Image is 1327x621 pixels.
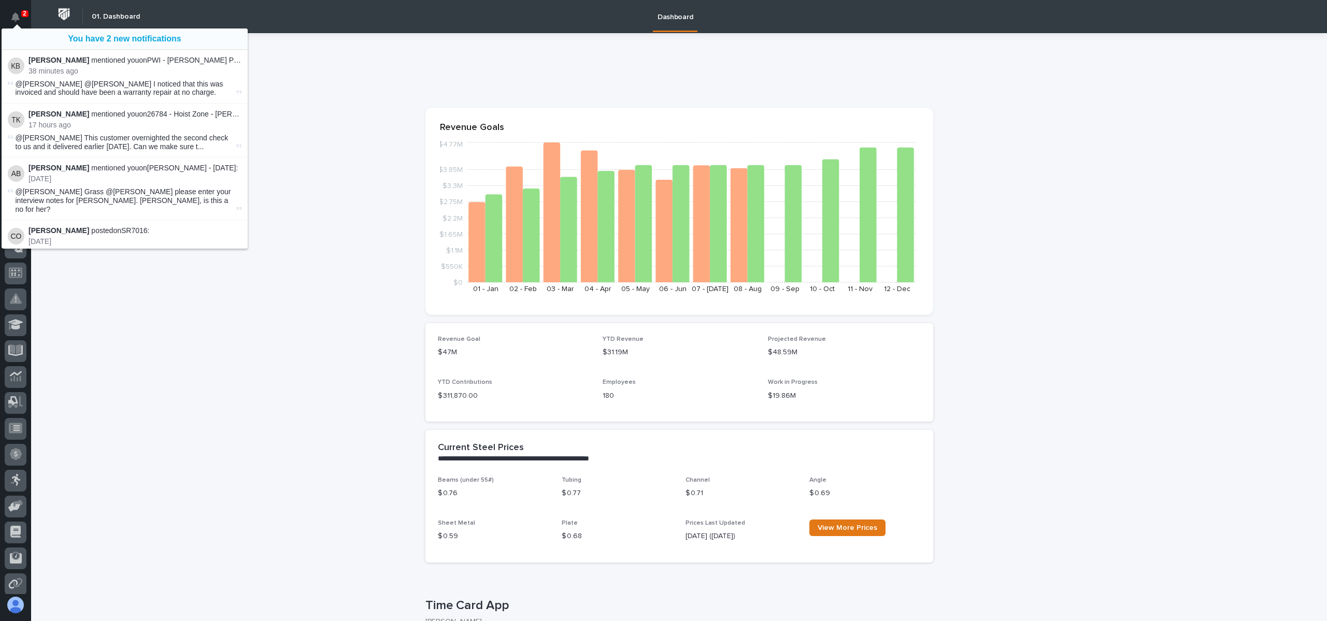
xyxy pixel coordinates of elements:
[438,166,463,174] tspan: $3.85M
[562,520,578,526] span: Plate
[603,379,636,385] span: Employees
[439,230,463,238] tspan: $1.65M
[809,519,886,536] a: View More Prices
[809,477,826,483] span: Angle
[686,477,710,483] span: Channel
[8,228,24,244] img: Caleb Oetjen
[584,285,611,293] text: 04 - Apr
[16,134,234,151] span: @[PERSON_NAME] This customer overnighted the second check to us and it delivered earlier [DATE]. ...
[28,110,241,119] p: mentioned you on 26784 - Hoist Zone - [PERSON_NAME] Precision Fabricators - FSTRUL2 Crane System :
[28,226,89,235] strong: [PERSON_NAME]
[8,111,24,128] img: Trent Kautzmann
[438,141,463,148] tspan: $4.77M
[768,336,826,342] span: Projected Revenue
[28,175,241,183] p: [DATE]
[68,34,181,44] a: You have 2 new notifications
[768,379,818,385] span: Work in Progress
[453,279,463,286] tspan: $0
[8,57,24,74] img: Ken Bajdek
[438,477,494,483] span: Beams (under 55#)
[440,122,919,134] p: Revenue Goals
[847,285,872,293] text: 11 - Nov
[92,12,140,21] h2: 01. Dashboard
[686,520,745,526] span: Prices Last Updated
[509,285,537,293] text: 02 - Feb
[5,6,26,28] button: Notifications
[562,531,673,542] p: $ 0.68
[603,391,755,401] p: 180
[692,285,729,293] text: 07 - [DATE]
[446,247,463,254] tspan: $1.1M
[659,285,686,293] text: 06 - Jun
[809,488,921,499] p: $ 0.69
[28,164,241,172] p: mentioned you on [PERSON_NAME] - [DATE] :
[438,391,591,401] p: $ 311,870.00
[28,237,241,246] p: [DATE]
[686,531,797,542] p: [DATE] ([DATE])
[439,198,463,206] tspan: $2.75M
[28,164,89,172] strong: [PERSON_NAME]
[884,285,910,293] text: 12 - Dec
[28,56,89,64] strong: [PERSON_NAME]
[28,226,241,235] p: posted on SR7016 :
[562,477,581,483] span: Tubing
[686,488,797,499] p: $ 0.71
[28,67,241,76] p: 38 minutes ago
[441,263,463,270] tspan: $550K
[54,5,74,24] img: Workspace Logo
[5,594,26,616] button: users-avatar
[603,336,644,342] span: YTD Revenue
[562,488,673,499] p: $ 0.77
[443,182,463,190] tspan: $3.3M
[770,285,800,293] text: 09 - Sep
[473,285,498,293] text: 01 - Jan
[13,12,26,29] div: Notifications2
[603,347,755,358] p: $31.19M
[438,531,549,542] p: $ 0.59
[28,121,241,129] p: 17 hours ago
[810,285,835,293] text: 10 - Oct
[8,165,24,182] img: Austin Beachy
[23,10,26,17] p: 2
[621,285,649,293] text: 05 - May
[733,285,761,293] text: 08 - Aug
[768,391,921,401] p: $19.86M
[28,110,89,118] strong: [PERSON_NAME]
[547,285,574,293] text: 03 - Mar
[425,598,929,613] p: Time Card App
[768,347,921,358] p: $48.59M
[438,442,524,454] h2: Current Steel Prices
[443,214,463,222] tspan: $2.2M
[438,347,591,358] p: $47M
[438,379,492,385] span: YTD Contributions
[438,336,480,342] span: Revenue Goal
[438,488,549,499] p: $ 0.76
[2,28,248,49] button: You have 2 new notifications
[16,80,223,97] span: @[PERSON_NAME] @[PERSON_NAME] I noticed that this was invoiced and should have been a warranty re...
[818,524,877,531] span: View More Prices
[16,187,231,213] span: @[PERSON_NAME] Grass @[PERSON_NAME] please enter your interview notes for [PERSON_NAME]. [PERSON_...
[28,56,241,65] p: mentioned you on PWI - [PERSON_NAME] Plant 2 - Need to add WP Bracing :
[438,520,475,526] span: Sheet Metal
